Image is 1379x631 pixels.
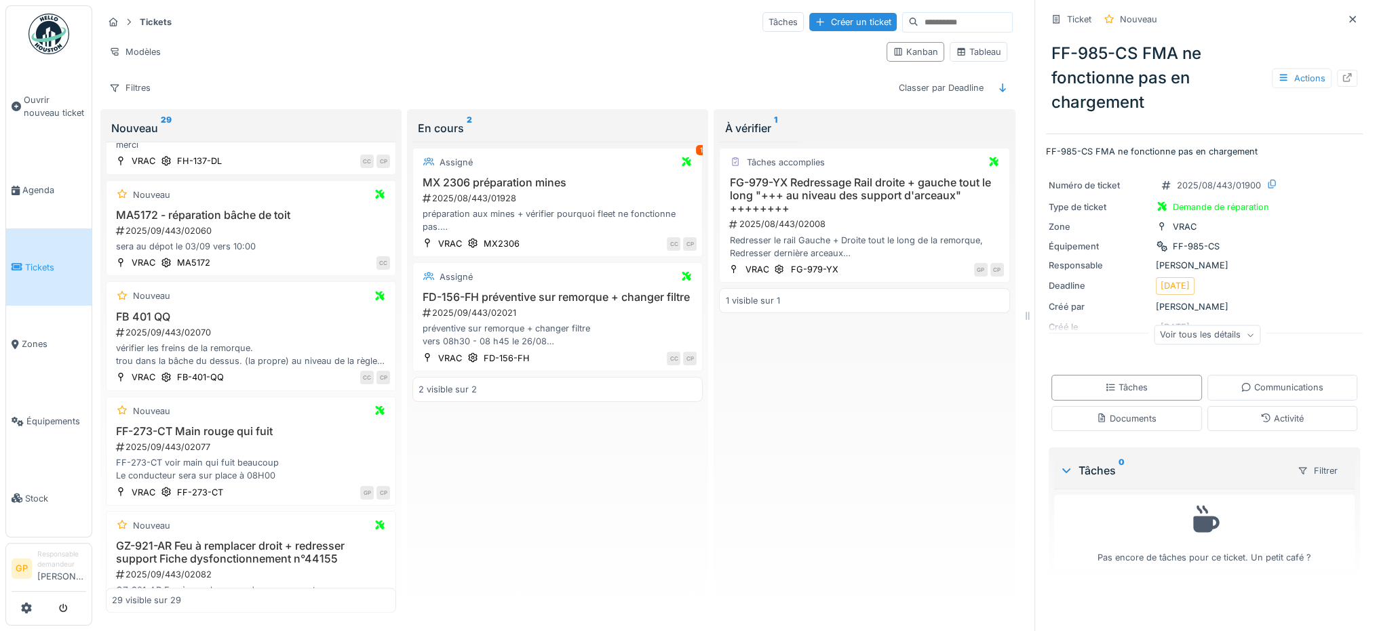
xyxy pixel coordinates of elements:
[696,145,705,155] div: 1
[1119,462,1125,479] sup: 0
[418,120,697,136] div: En cours
[6,460,92,537] a: Stock
[26,415,86,428] span: Équipements
[6,152,92,229] a: Agenda
[133,519,170,532] div: Nouveau
[112,240,390,253] div: sera au dépot le 03/09 vers 10:00
[809,13,897,31] div: Créer un ticket
[376,371,390,384] div: CP
[25,492,86,505] span: Stock
[1105,381,1148,394] div: Tâches
[28,14,69,54] img: Badge_color-CXgf-gQk.svg
[111,120,391,136] div: Nouveau
[683,237,697,251] div: CP
[1049,240,1150,253] div: Équipement
[725,294,779,307] div: 1 visible sur 1
[132,256,155,269] div: VRAC
[438,352,462,365] div: VRAC
[115,568,390,581] div: 2025/09/443/02082
[745,263,769,276] div: VRAC
[1049,179,1150,192] div: Numéro de ticket
[103,42,167,62] div: Modèles
[376,155,390,168] div: CP
[112,209,390,222] h3: MA5172 - réparation bâche de toit
[22,184,86,197] span: Agenda
[360,155,374,168] div: CC
[24,94,86,119] span: Ouvrir nouveau ticket
[893,45,938,58] div: Kanban
[112,584,390,609] div: GZ-921-AR Feu à remplacer + redresser support Le remorque est déposé le [DATE] 14H00
[1067,13,1091,26] div: Ticket
[177,486,223,499] div: FF-273-CT
[728,218,1003,230] div: 2025/08/443/02008
[746,156,824,169] div: Tâches accomplies
[37,549,86,570] div: Responsable demandeur
[161,120,172,136] sup: 29
[6,228,92,306] a: Tickets
[683,352,697,365] div: CP
[115,326,390,339] div: 2025/09/443/02070
[112,425,390,438] h3: FF-273-CT Main rouge qui fuit
[112,342,390,367] div: vérifier les freins de la remorque. trou dans la bâche du dessus. (la propre) au niveau de la règ...
[419,383,477,396] div: 2 visible sur 2
[1063,501,1346,564] div: Pas encore de tâches pour ce ticket. Un petit café ?
[1049,220,1150,233] div: Zone
[1272,68,1332,88] div: Actions
[133,405,170,418] div: Nouveau
[1046,36,1363,120] div: FF-985-CS FMA ne fonctionne pas en chargement
[421,306,697,319] div: 2025/09/443/02021
[1049,279,1150,292] div: Deadline
[1049,201,1150,213] div: Type de ticket
[1173,240,1220,253] div: FF-985-CS
[12,549,86,592] a: GP Responsable demandeur[PERSON_NAME]
[893,78,990,98] div: Classer par Deadline
[177,256,210,269] div: MA5172
[440,156,473,169] div: Assigné
[419,176,697,189] h3: MX 2306 préparation mines
[974,263,988,277] div: GP
[1046,145,1363,158] p: FF-985-CS FMA ne fonctionne pas en chargement
[725,176,1003,216] h3: FG-979-YX Redressage Rail droite + gauche tout le long "+++ au niveau des support d'arceaux" ++++...
[112,310,390,323] h3: FB 401 QQ
[956,45,1001,58] div: Tableau
[12,558,32,579] li: GP
[1120,13,1157,26] div: Nouveau
[22,338,86,350] span: Zones
[115,224,390,237] div: 2025/09/443/02060
[112,540,390,565] h3: GZ-921-AR Feu à remplacer droit + redresser support Fiche dysfonctionnement n°44155
[467,120,472,136] sup: 2
[376,256,390,270] div: CC
[133,289,170,302] div: Nouveau
[360,371,374,384] div: CC
[177,155,222,167] div: FH-137-DL
[1177,179,1261,192] div: 2025/08/443/01900
[1241,381,1323,394] div: Communications
[419,322,697,348] div: préventive sur remorque + changer filtre vers 08h30 - 08 h45 le 26/08 merci :)
[725,234,1003,260] div: Redresser le rail Gauche + Droite tout le long de la remorque, Redresser dernière arceaux Remettr...
[112,456,390,482] div: FF-273-CT voir main qui fuit beaucoup Le conducteur sera sur place à 08H00
[132,486,155,499] div: VRAC
[762,12,804,32] div: Tâches
[6,62,92,152] a: Ouvrir nouveau ticket
[419,291,697,304] h3: FD-156-FH préventive sur remorque + changer filtre
[990,263,1004,277] div: CP
[773,120,777,136] sup: 1
[177,371,224,384] div: FB-401-QQ
[1049,259,1150,272] div: Responsable
[360,486,374,500] div: GP
[419,207,697,233] div: préparation aux mines + vérifier pourquoi fleet ne fonctionne pas. sur le véhicule il manque le c...
[1049,259,1360,272] div: [PERSON_NAME]
[1096,412,1157,425] div: Documents
[133,188,170,201] div: Nouveau
[1060,462,1286,479] div: Tâches
[103,78,157,98] div: Filtres
[134,16,177,28] strong: Tickets
[6,306,92,383] a: Zones
[1049,300,1150,313] div: Créé par
[1154,325,1260,345] div: Voir tous les détails
[376,486,390,500] div: CP
[132,155,155,167] div: VRAC
[1291,461,1344,481] div: Filtrer
[790,263,838,276] div: FG-979-YX
[421,192,697,205] div: 2025/08/443/01928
